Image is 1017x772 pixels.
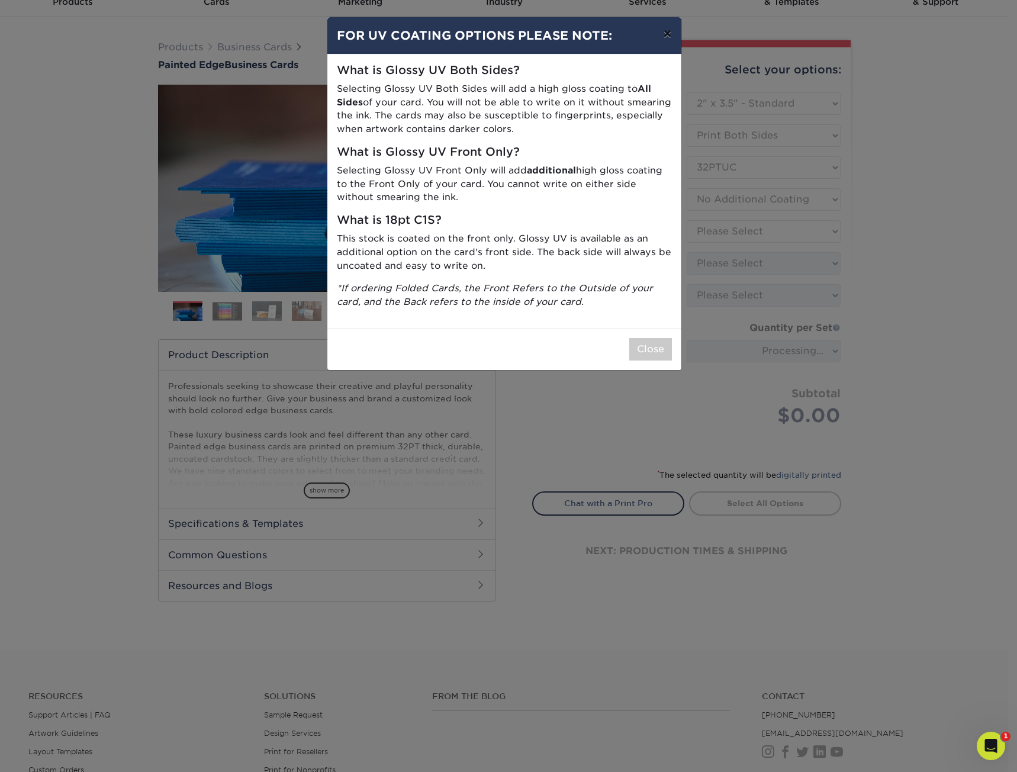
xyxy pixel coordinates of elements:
p: Selecting Glossy UV Front Only will add high gloss coating to the Front Only of your card. You ca... [337,164,672,204]
p: This stock is coated on the front only. Glossy UV is available as an additional option on the car... [337,232,672,272]
button: × [654,17,681,50]
h4: FOR UV COATING OPTIONS PLEASE NOTE: [337,27,672,44]
h5: What is Glossy UV Front Only? [337,146,672,159]
strong: additional [527,165,576,176]
p: Selecting Glossy UV Both Sides will add a high gloss coating to of your card. You will not be abl... [337,82,672,136]
button: Close [629,338,672,361]
i: *If ordering Folded Cards, the Front Refers to the Outside of your card, and the Back refers to t... [337,282,653,307]
h5: What is Glossy UV Both Sides? [337,64,672,78]
h5: What is 18pt C1S? [337,214,672,227]
strong: All Sides [337,83,651,108]
iframe: Intercom live chat [977,732,1005,760]
span: 1 [1001,732,1010,741]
